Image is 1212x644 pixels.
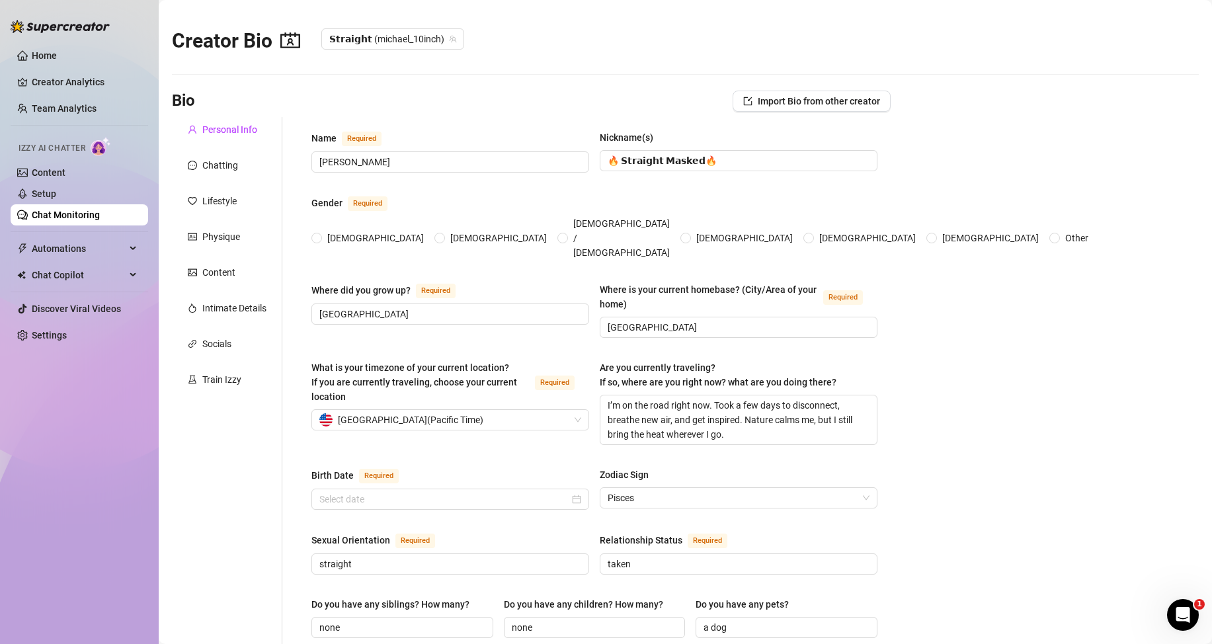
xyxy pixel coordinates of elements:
input: Where is your current homebase? (City/Area of your home) [608,320,867,335]
span: Are you currently traveling? If so, where are you right now? what are you doing there? [600,362,836,387]
label: Do you have any children? How many? [504,597,672,612]
div: Where is your current homebase? (City/Area of your home) [600,282,818,311]
span: thunderbolt [17,243,28,254]
div: Content [202,265,235,280]
div: Train Izzy [202,372,241,387]
span: link [188,339,197,348]
div: Do you have any pets? [696,597,789,612]
a: Chat Monitoring [32,210,100,220]
div: Zodiac Sign [600,467,649,482]
span: [DEMOGRAPHIC_DATA] [445,231,552,245]
a: Creator Analytics [32,71,138,93]
input: Sexual Orientation [319,557,579,571]
h2: Creator Bio [172,28,300,54]
span: idcard [188,232,197,241]
span: import [743,97,752,106]
span: Import Bio from other creator [758,96,880,106]
input: Do you have any children? How many? [512,620,675,635]
img: Chat Copilot [17,270,26,280]
span: contacts [280,30,300,50]
span: Required [823,290,863,305]
input: Relationship Status [608,557,867,571]
span: team [449,35,457,43]
label: Sexual Orientation [311,532,450,548]
label: Do you have any pets? [696,597,798,612]
span: 1 [1194,599,1205,610]
input: Do you have any pets? [704,620,867,635]
label: Gender [311,195,402,211]
label: Name [311,130,396,146]
span: fire [188,303,197,313]
span: Required [359,469,399,483]
span: [DEMOGRAPHIC_DATA] / [DEMOGRAPHIC_DATA] [568,216,675,260]
a: Setup [32,188,56,199]
span: Chat Copilot [32,264,126,286]
span: heart [188,196,197,206]
div: Do you have any siblings? How many? [311,597,469,612]
img: AI Chatter [91,137,111,156]
div: Where did you grow up? [311,283,411,298]
span: Required [348,196,387,211]
input: Birth Date [319,492,569,506]
span: What is your timezone of your current location? If you are currently traveling, choose your curre... [311,362,517,402]
div: Lifestyle [202,194,237,208]
span: user [188,125,197,134]
div: Sexual Orientation [311,533,390,547]
div: Nickname(s) [600,130,653,145]
div: Gender [311,196,343,210]
span: Other [1060,231,1094,245]
a: Team Analytics [32,103,97,114]
a: Discover Viral Videos [32,303,121,314]
input: Nickname(s) [608,153,867,168]
iframe: Intercom live chat [1167,599,1199,631]
span: Automations [32,238,126,259]
input: Name [319,155,579,169]
a: Settings [32,330,67,341]
label: Zodiac Sign [600,467,658,482]
h3: Bio [172,91,195,112]
div: Relationship Status [600,533,682,547]
input: Do you have any siblings? How many? [319,620,483,635]
input: Where did you grow up? [319,307,579,321]
div: Do you have any children? How many? [504,597,663,612]
textarea: I’m on the road right now. Took a few days to disconnect, breathe new air, and get inspired. Natu... [600,395,877,444]
span: [DEMOGRAPHIC_DATA] [814,231,921,245]
span: [DEMOGRAPHIC_DATA] [937,231,1044,245]
span: Required [342,132,382,146]
span: experiment [188,375,197,384]
span: Required [688,534,727,548]
a: Content [32,167,65,178]
div: Physique [202,229,240,244]
div: Name [311,131,337,145]
span: Required [535,376,575,390]
span: message [188,161,197,170]
span: Required [395,534,435,548]
span: [DEMOGRAPHIC_DATA] [322,231,429,245]
label: Where is your current homebase? (City/Area of your home) [600,282,877,311]
label: Relationship Status [600,532,742,548]
label: Do you have any siblings? How many? [311,597,479,612]
div: Personal Info [202,122,257,137]
span: [DEMOGRAPHIC_DATA] [691,231,798,245]
span: 𝗦𝘁𝗿𝗮𝗶𝗴𝗵𝘁 (michael_10inch) [329,29,456,49]
div: Birth Date [311,468,354,483]
div: Socials [202,337,231,351]
div: Intimate Details [202,301,266,315]
span: picture [188,268,197,277]
button: Import Bio from other creator [733,91,891,112]
label: Where did you grow up? [311,282,470,298]
span: [GEOGRAPHIC_DATA] ( Pacific Time ) [338,410,483,430]
span: Pisces [608,488,869,508]
img: logo-BBDzfeDw.svg [11,20,110,33]
span: Izzy AI Chatter [19,142,85,155]
label: Nickname(s) [600,130,663,145]
span: Required [416,284,456,298]
a: Home [32,50,57,61]
label: Birth Date [311,467,413,483]
div: Chatting [202,158,238,173]
img: us [319,413,333,426]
